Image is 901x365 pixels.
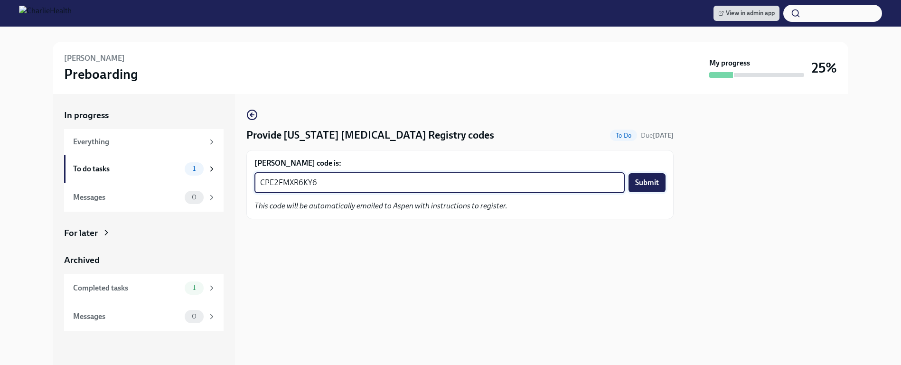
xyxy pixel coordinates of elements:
[187,165,201,172] span: 1
[64,227,98,239] div: For later
[73,283,181,293] div: Completed tasks
[64,183,224,212] a: Messages0
[186,194,202,201] span: 0
[64,302,224,331] a: Messages0
[64,66,138,83] h3: Preboarding
[254,201,507,210] em: This code will be automatically emailed to Aspen with instructions to register.
[653,131,674,140] strong: [DATE]
[19,6,72,21] img: CharlieHealth
[73,164,181,174] div: To do tasks
[64,53,125,64] h6: [PERSON_NAME]
[713,6,779,21] a: View in admin app
[260,177,619,188] textarea: CPE2FMXR6KY6
[629,173,666,192] button: Submit
[718,9,775,18] span: View in admin app
[64,254,224,266] a: Archived
[64,155,224,183] a: To do tasks1
[246,128,494,142] h4: Provide [US_STATE] [MEDICAL_DATA] Registry codes
[187,284,201,291] span: 1
[64,227,224,239] a: For later
[610,132,637,139] span: To Do
[709,58,750,68] strong: My progress
[635,178,659,187] span: Submit
[64,129,224,155] a: Everything
[73,311,181,322] div: Messages
[254,158,666,168] label: [PERSON_NAME] code is:
[64,274,224,302] a: Completed tasks1
[186,313,202,320] span: 0
[73,192,181,203] div: Messages
[641,131,674,140] span: Due
[641,131,674,140] span: August 16th, 2025 09:00
[64,109,224,122] a: In progress
[812,59,837,76] h3: 25%
[73,137,204,147] div: Everything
